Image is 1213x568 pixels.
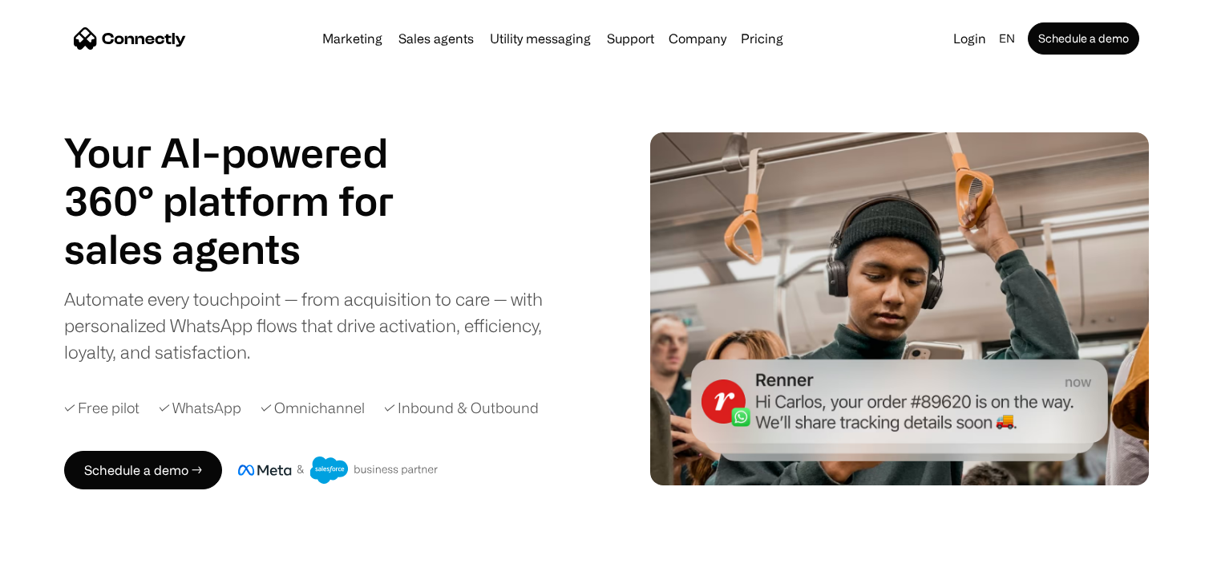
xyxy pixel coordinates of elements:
[1028,22,1139,55] a: Schedule a demo
[947,27,993,50] a: Login
[600,32,661,45] a: Support
[159,397,241,419] div: ✓ WhatsApp
[734,32,790,45] a: Pricing
[64,397,139,419] div: ✓ Free pilot
[64,225,433,273] div: 1 of 4
[384,397,539,419] div: ✓ Inbound & Outbound
[316,32,389,45] a: Marketing
[392,32,480,45] a: Sales agents
[238,456,439,484] img: Meta and Salesforce business partner badge.
[64,128,433,225] h1: Your AI-powered 360° platform for
[483,32,597,45] a: Utility messaging
[999,27,1015,50] div: en
[64,225,433,273] h1: sales agents
[64,225,433,273] div: carousel
[64,451,222,489] a: Schedule a demo →
[64,286,569,365] div: Automate every touchpoint — from acquisition to care — with personalized WhatsApp flows that driv...
[16,538,96,562] aside: Language selected: English
[74,26,186,51] a: home
[993,27,1025,50] div: en
[32,540,96,562] ul: Language list
[261,397,365,419] div: ✓ Omnichannel
[669,27,726,50] div: Company
[664,27,731,50] div: Company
